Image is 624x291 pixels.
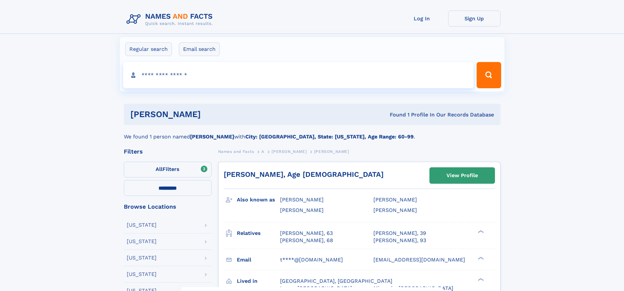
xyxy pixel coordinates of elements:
a: [PERSON_NAME], 68 [280,237,333,244]
div: [US_STATE] [127,239,157,244]
a: [PERSON_NAME] [272,147,307,156]
a: [PERSON_NAME], 63 [280,230,333,237]
h3: Relatives [237,228,280,239]
div: ❯ [476,229,484,234]
label: Filters [124,162,212,177]
button: Search Button [477,62,501,88]
b: [PERSON_NAME] [190,134,234,140]
div: Found 1 Profile In Our Records Database [295,111,494,118]
div: [US_STATE] [127,272,157,277]
h3: Email [237,254,280,265]
label: Email search [179,42,220,56]
a: [PERSON_NAME], 93 [373,237,426,244]
span: [PERSON_NAME] [373,207,417,213]
b: City: [GEOGRAPHIC_DATA], State: [US_STATE], Age Range: 60-99 [245,134,414,140]
a: Log In [396,10,448,27]
label: Regular search [125,42,172,56]
span: [GEOGRAPHIC_DATA], [GEOGRAPHIC_DATA] [280,278,392,284]
div: Browse Locations [124,204,212,210]
div: We found 1 person named with . [124,125,501,141]
div: Filters [124,149,212,155]
span: [PERSON_NAME] [373,197,417,203]
span: All [156,166,162,172]
a: Sign Up [448,10,501,27]
span: [PERSON_NAME] [280,207,324,213]
h1: [PERSON_NAME] [130,110,295,118]
a: [PERSON_NAME], 39 [373,230,426,237]
h3: Also known as [237,194,280,205]
span: [PERSON_NAME] [314,149,349,154]
div: View Profile [446,168,478,183]
span: [EMAIL_ADDRESS][DOMAIN_NAME] [373,257,465,263]
a: Names and Facts [218,147,254,156]
img: Logo Names and Facts [124,10,218,28]
div: [US_STATE] [127,222,157,228]
a: [PERSON_NAME], Age [DEMOGRAPHIC_DATA] [224,170,384,178]
div: ❯ [476,277,484,281]
a: View Profile [430,168,495,183]
a: A [261,147,264,156]
h3: Lived in [237,276,280,287]
span: A [261,149,264,154]
div: [US_STATE] [127,255,157,260]
span: [PERSON_NAME] [280,197,324,203]
span: [PERSON_NAME] [272,149,307,154]
input: search input [123,62,474,88]
div: ❯ [476,256,484,260]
